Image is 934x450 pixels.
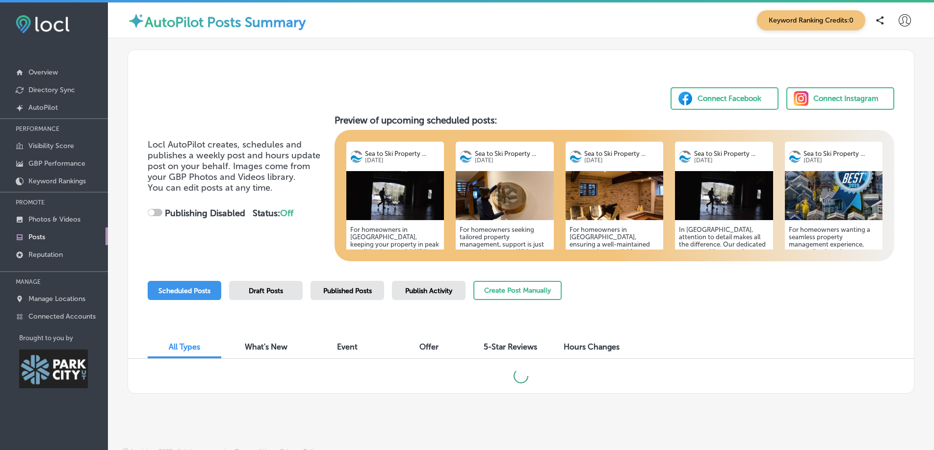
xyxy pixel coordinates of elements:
span: Draft Posts [249,287,283,295]
p: Reputation [28,250,63,259]
p: Brought to you by [19,334,108,342]
span: Event [337,342,358,351]
span: Hours Changes [564,342,620,351]
img: 1757010358ea8b1cb6-78a9-4d41-9a82-afeebab289f5_867EEA6C-C58B-4271-A59A-F43E341D7164.jpeg [456,171,554,220]
p: [DATE] [365,157,440,164]
img: 1757010347574066c3-d407-4853-9823-e51e05ea03b8_44506CF2-18E0-4EAA-9E2E-D669C19B599F_1_201_a.jpeg [675,171,773,220]
img: logo [679,150,691,163]
p: Keyword Rankings [28,177,86,185]
p: Sea to Ski Property ... [584,150,659,157]
span: Published Posts [323,287,372,295]
div: Connect Instagram [813,91,879,106]
p: [DATE] [475,157,550,164]
img: logo [460,150,472,163]
p: Manage Locations [28,295,85,303]
p: [DATE] [584,157,659,164]
img: fda3e92497d09a02dc62c9cd864e3231.png [16,15,70,33]
p: Sea to Ski Property ... [475,150,550,157]
p: [DATE] [804,157,879,164]
label: AutoPilot Posts Summary [145,14,306,30]
strong: Publishing Disabled [165,208,245,219]
span: Off [280,208,293,219]
p: Sea to Ski Property ... [365,150,440,157]
button: Connect Facebook [671,87,778,110]
span: Offer [419,342,439,351]
h5: For homeowners seeking tailored property management, support is just around the corner. With serv... [460,226,550,336]
button: Connect Instagram [786,87,894,110]
span: Locl AutoPilot creates, schedules and publishes a weekly post and hours update post on your behal... [148,139,320,182]
img: Park City [19,350,88,388]
img: autopilot-icon [128,12,145,29]
p: AutoPilot [28,103,58,112]
img: 1757010354d9fb6553-b348-4ee3-bdda-d86649a8bfa5_2918363E-CB30-45AC-BAA6-576FE59AAA24_1_102_o.jpeg [785,171,883,220]
h5: For homeowners wanting a seamless property management experience, personalized services ensure ev... [789,226,879,336]
h5: For homeowners in [GEOGRAPHIC_DATA], keeping your property in peak condition is essential. With m... [350,226,441,336]
span: Keyword Ranking Credits: 0 [757,10,865,30]
span: You can edit posts at any time. [148,182,273,193]
p: Directory Sync [28,86,75,94]
img: logo [789,150,801,163]
img: logo [570,150,582,163]
button: Create Post Manually [473,281,562,300]
span: 5-Star Reviews [484,342,537,351]
img: 175701034917d7772a-9b4a-4bfd-8a16-d64d68b8d5fc_4D9B9239-92B3-433E-BD1F-B77AC98510A6.jpeg [566,171,664,220]
h3: Preview of upcoming scheduled posts: [335,115,895,126]
span: Publish Activity [405,287,452,295]
p: [DATE] [694,157,769,164]
span: Scheduled Posts [158,287,210,295]
strong: Status: [253,208,293,219]
p: Sea to Ski Property ... [804,150,879,157]
p: Photos & Videos [28,215,80,224]
img: 1757010347574066c3-d407-4853-9823-e51e05ea03b8_44506CF2-18E0-4EAA-9E2E-D669C19B599F_1_201_a.jpeg [346,171,444,220]
img: logo [350,150,363,163]
h5: In [GEOGRAPHIC_DATA], attention to detail makes all the difference. Our dedicated team provides p... [679,226,769,336]
p: Connected Accounts [28,312,96,321]
p: Posts [28,233,45,241]
h5: For homeowners in [GEOGRAPHIC_DATA], ensuring a well-maintained property is essential for enjoyin... [570,226,660,336]
p: GBP Performance [28,159,85,168]
p: Overview [28,68,58,76]
p: Sea to Ski Property ... [694,150,769,157]
div: Connect Facebook [698,91,761,106]
span: All Types [169,342,200,351]
span: What's New [245,342,287,351]
p: Visibility Score [28,142,74,150]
